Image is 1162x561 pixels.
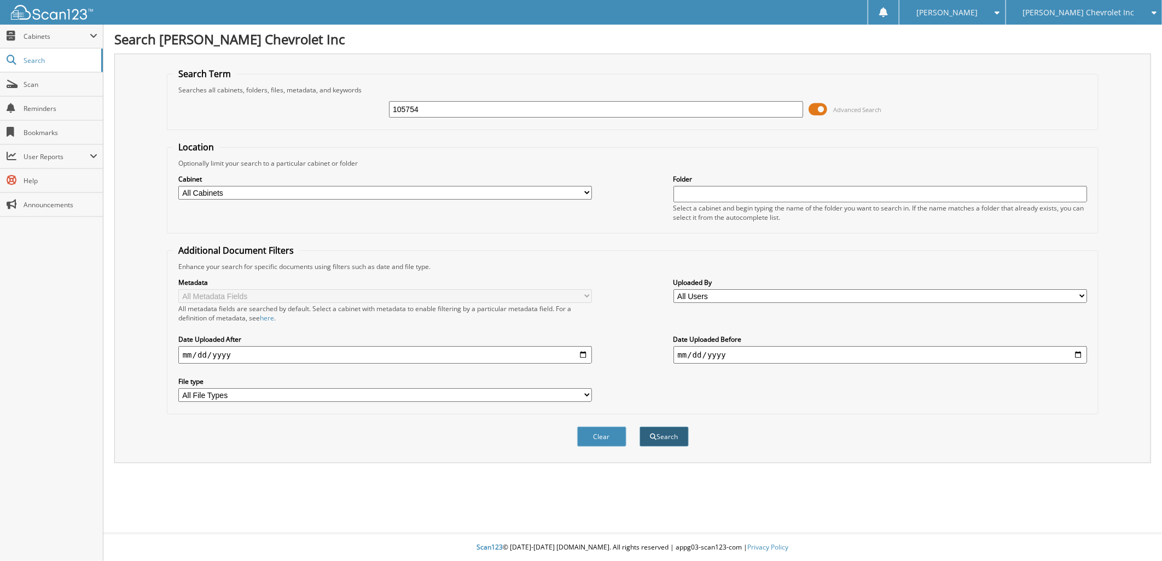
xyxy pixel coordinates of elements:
[1023,9,1135,16] span: [PERSON_NAME] Chevrolet Inc
[173,159,1093,168] div: Optionally limit your search to a particular cabinet or folder
[24,128,97,137] span: Bookmarks
[477,542,503,552] span: Scan123
[178,278,592,287] label: Metadata
[173,262,1093,271] div: Enhance your search for specific documents using filters such as date and file type.
[173,244,299,256] legend: Additional Document Filters
[103,534,1162,561] div: © [DATE]-[DATE] [DOMAIN_NAME]. All rights reserved | appg03-scan123-com |
[24,152,90,161] span: User Reports
[178,377,592,386] label: File type
[178,174,592,184] label: Cabinet
[916,9,978,16] span: [PERSON_NAME]
[178,335,592,344] label: Date Uploaded After
[178,346,592,364] input: start
[173,85,1093,95] div: Searches all cabinets, folders, files, metadata, and keywords
[1107,509,1162,561] iframe: Chat Widget
[577,426,626,447] button: Clear
[260,313,274,323] a: here
[673,335,1088,344] label: Date Uploaded Before
[673,346,1088,364] input: end
[178,304,592,323] div: All metadata fields are searched by default. Select a cabinet with metadata to enable filtering b...
[173,68,236,80] legend: Search Term
[640,426,689,447] button: Search
[673,278,1088,287] label: Uploaded By
[24,176,97,185] span: Help
[833,106,882,114] span: Advanced Search
[24,56,96,65] span: Search
[24,104,97,113] span: Reminders
[673,203,1088,222] div: Select a cabinet and begin typing the name of the folder you want to search in. If the name match...
[24,32,90,41] span: Cabinets
[748,542,789,552] a: Privacy Policy
[24,200,97,209] span: Announcements
[24,80,97,89] span: Scan
[114,30,1151,48] h1: Search [PERSON_NAME] Chevrolet Inc
[11,5,93,20] img: scan123-logo-white.svg
[673,174,1088,184] label: Folder
[173,141,219,153] legend: Location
